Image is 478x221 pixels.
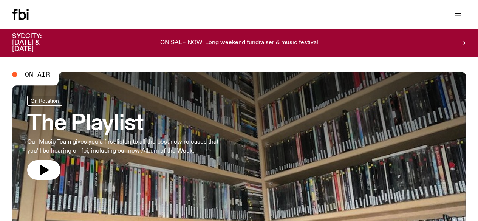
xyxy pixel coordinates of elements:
p: Our Music Team gives you a first listen to all the best new releases that you'll be hearing on fb... [27,138,221,156]
a: On Rotation [27,96,62,106]
h3: SYDCITY: [DATE] & [DATE] [12,33,60,53]
p: ON SALE NOW! Long weekend fundraiser & music festival [160,40,318,46]
span: On Air [25,71,50,78]
h3: The Playlist [27,113,221,134]
span: On Rotation [31,98,59,104]
a: The PlaylistOur Music Team gives you a first listen to all the best new releases that you'll be h... [27,96,221,180]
